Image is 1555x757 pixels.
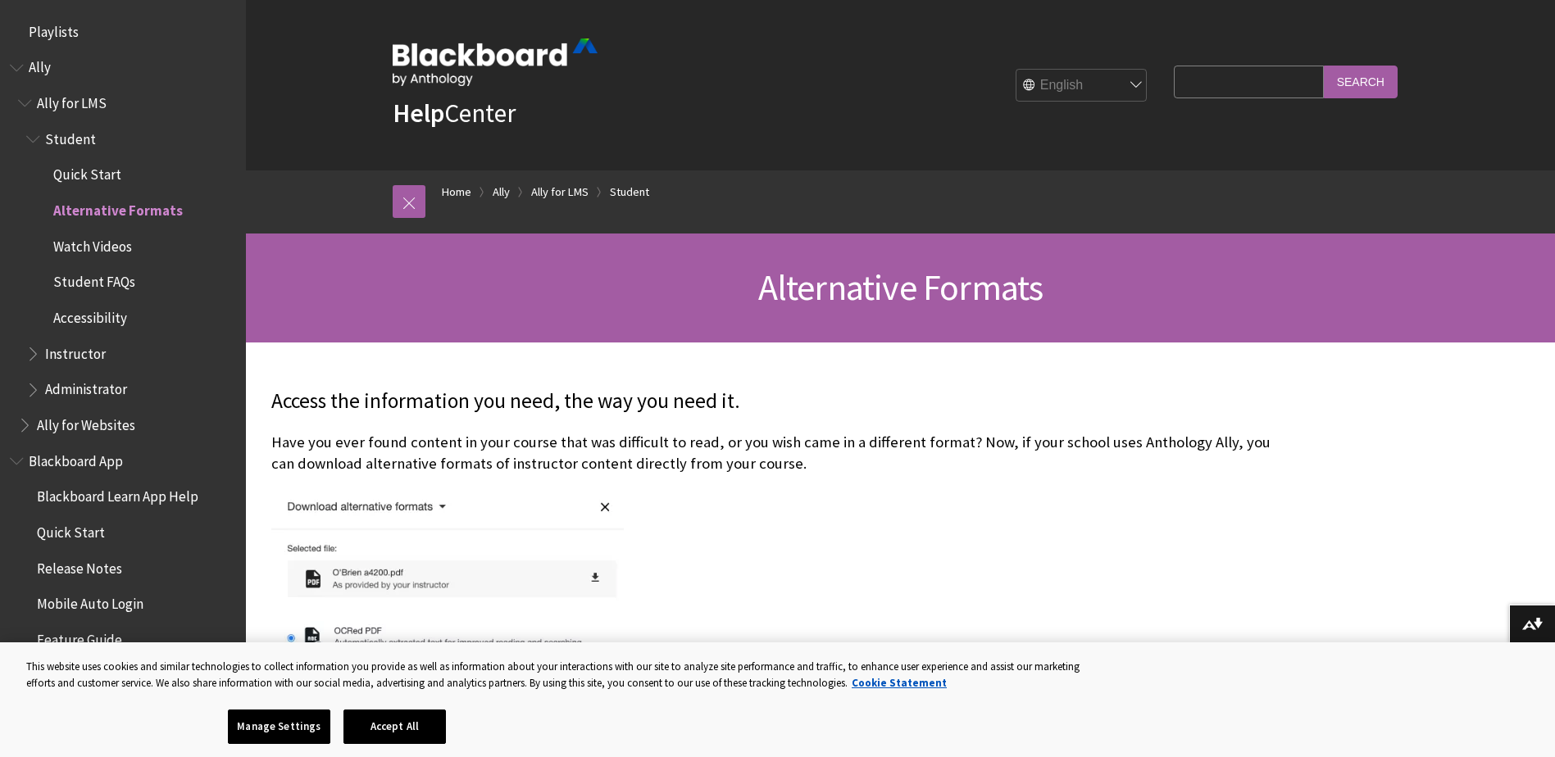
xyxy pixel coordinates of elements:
span: Alternative Formats [758,265,1043,310]
span: Release Notes [37,555,122,577]
div: This website uses cookies and similar technologies to collect information you provide as well as ... [26,659,1089,691]
select: Site Language Selector [1016,70,1148,102]
span: Playlists [29,18,79,40]
span: Blackboard Learn App Help [37,483,198,505]
span: Feature Guide [37,626,122,648]
a: Student [610,182,649,202]
span: Ally [29,54,51,76]
span: Student [45,125,96,147]
nav: Book outline for Playlists [10,18,236,46]
span: Blackboard App [29,447,123,469]
span: Administrator [45,376,127,398]
a: HelpCenter [393,97,516,129]
a: Ally for LMS [531,182,589,202]
a: Home [442,182,471,202]
p: Have you ever found content in your course that was difficult to read, or you wish came in a diff... [271,432,1288,474]
strong: Help [393,97,444,129]
span: Accessibility [53,304,127,326]
span: Mobile Auto Login [37,591,143,613]
span: Instructor [45,340,106,362]
button: Manage Settings [228,709,330,744]
input: Search [1324,66,1398,97]
button: Accept All [343,709,446,744]
span: Ally for Websites [37,411,135,433]
span: Quick Start [53,161,121,184]
a: More information about your privacy, opens in a new tab [852,676,947,690]
p: Access the information you need, the way you need it. [271,387,1288,416]
img: Blackboard by Anthology [393,39,598,86]
span: Watch Videos [53,233,132,255]
span: Ally for LMS [37,89,107,111]
a: Ally [493,182,510,202]
span: Quick Start [37,519,105,541]
nav: Book outline for Anthology Ally Help [10,54,236,439]
span: Student FAQs [53,269,135,291]
span: Alternative Formats [53,197,183,219]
